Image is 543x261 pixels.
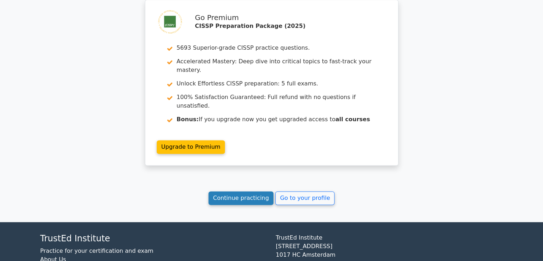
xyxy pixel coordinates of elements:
a: Upgrade to Premium [157,140,225,154]
h4: TrustEd Institute [40,233,267,244]
a: Go to your profile [275,191,335,205]
a: Continue practicing [208,191,274,205]
a: Practice for your certification and exam [40,247,154,254]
